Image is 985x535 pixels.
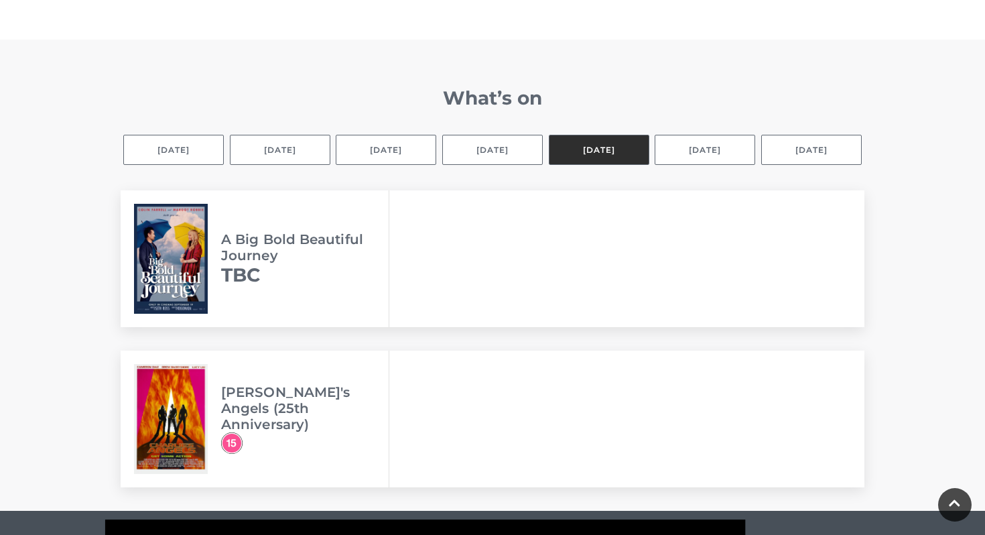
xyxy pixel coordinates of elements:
button: [DATE] [655,135,755,165]
button: [DATE] [549,135,649,165]
button: [DATE] [336,135,436,165]
h2: TBC [221,263,389,286]
h2: What’s on [121,86,864,109]
button: [DATE] [761,135,862,165]
button: [DATE] [230,135,330,165]
button: [DATE] [442,135,543,165]
h3: [PERSON_NAME]'s Angels (25th Anniversary) [221,384,389,432]
button: [DATE] [123,135,224,165]
h3: A Big Bold Beautiful Journey [221,231,389,263]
